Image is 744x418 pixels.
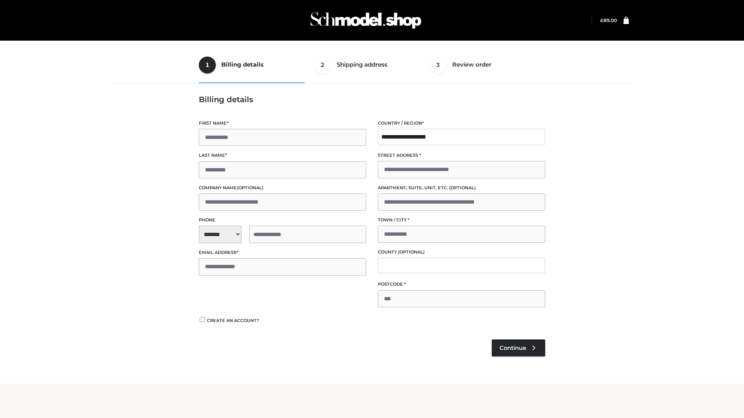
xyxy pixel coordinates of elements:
[199,120,366,127] label: First name
[600,17,617,23] bdi: 89.00
[378,248,545,256] label: County
[600,17,617,23] a: £89.00
[308,5,424,36] img: Schmodel Admin 964
[378,152,545,159] label: Street address
[207,318,259,323] span: Create an account?
[199,317,206,322] input: Create an account?
[199,152,366,159] label: Last name
[398,249,425,255] span: (optional)
[378,281,545,288] label: Postcode
[600,17,603,23] span: £
[199,249,366,256] label: Email address
[378,216,545,224] label: Town / City
[499,344,526,351] span: Continue
[378,120,545,127] label: Country / Region
[199,95,545,104] h3: Billing details
[199,216,366,224] label: Phone
[378,184,545,192] label: Apartment, suite, unit, etc.
[199,184,366,192] label: Company name
[237,185,263,190] span: (optional)
[492,339,545,356] a: Continue
[449,185,476,190] span: (optional)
